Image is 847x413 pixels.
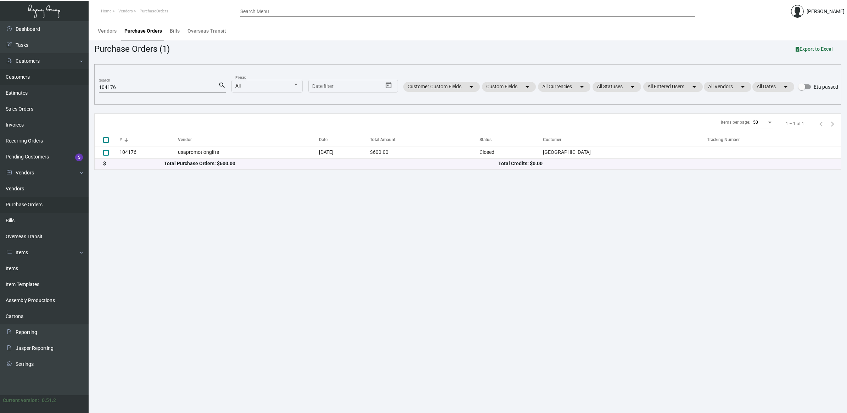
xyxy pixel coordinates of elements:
mat-icon: arrow_drop_down [781,83,790,91]
div: 1 – 1 of 1 [786,121,804,127]
mat-select: Items per page: [753,120,773,125]
mat-chip: All Statuses [593,82,641,92]
div: Date [319,136,370,143]
div: Total Purchase Orders: $600.00 [164,160,498,167]
mat-chip: All Vendors [704,82,751,92]
mat-chip: All Currencies [538,82,590,92]
span: All [235,83,241,89]
div: Items per page: [721,119,750,125]
mat-chip: All Entered Users [643,82,703,92]
div: # [119,136,122,143]
div: Current version: [3,397,39,404]
span: PurchaseOrders [140,9,168,13]
mat-icon: arrow_drop_down [739,83,747,91]
td: [GEOGRAPHIC_DATA] [543,146,707,158]
mat-icon: arrow_drop_down [578,83,586,91]
input: Start date [312,84,334,89]
div: Vendor [178,136,319,143]
div: Date [319,136,327,143]
div: Vendor [178,136,192,143]
div: Total Amount [370,136,479,143]
div: Status [479,136,543,143]
div: Customer [543,136,707,143]
button: Export to Excel [790,43,838,55]
div: Purchase Orders (1) [94,43,170,55]
button: Open calendar [383,80,394,91]
input: End date [340,84,374,89]
div: Purchase Orders [124,27,162,35]
td: [DATE] [319,146,370,158]
mat-icon: arrow_drop_down [467,83,476,91]
td: $600.00 [370,146,479,158]
img: admin@bootstrapmaster.com [791,5,804,18]
div: Tracking Number [707,136,841,143]
div: Total Credits: $0.00 [498,160,832,167]
mat-chip: Custom Fields [482,82,536,92]
span: Export to Excel [796,46,833,52]
span: Eta passed [814,83,838,91]
div: Total Amount [370,136,396,143]
button: Previous page [815,118,827,129]
td: usapromotiongifts [178,146,319,158]
div: Status [479,136,492,143]
div: [PERSON_NAME] [807,8,845,15]
mat-icon: search [218,81,226,90]
button: Next page [827,118,838,129]
mat-icon: arrow_drop_down [628,83,637,91]
div: # [119,136,178,143]
div: Tracking Number [707,136,740,143]
span: Vendors [118,9,133,13]
td: Closed [479,146,543,158]
td: 104176 [119,146,178,158]
div: Vendors [98,27,117,35]
div: Overseas Transit [187,27,226,35]
span: Home [101,9,112,13]
div: Bills [170,27,180,35]
mat-icon: arrow_drop_down [690,83,699,91]
mat-chip: Customer Custom Fields [403,82,480,92]
div: 0.51.2 [42,397,56,404]
div: Customer [543,136,561,143]
mat-icon: arrow_drop_down [523,83,532,91]
div: $ [103,160,164,167]
mat-chip: All Dates [752,82,794,92]
span: 50 [753,120,758,125]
